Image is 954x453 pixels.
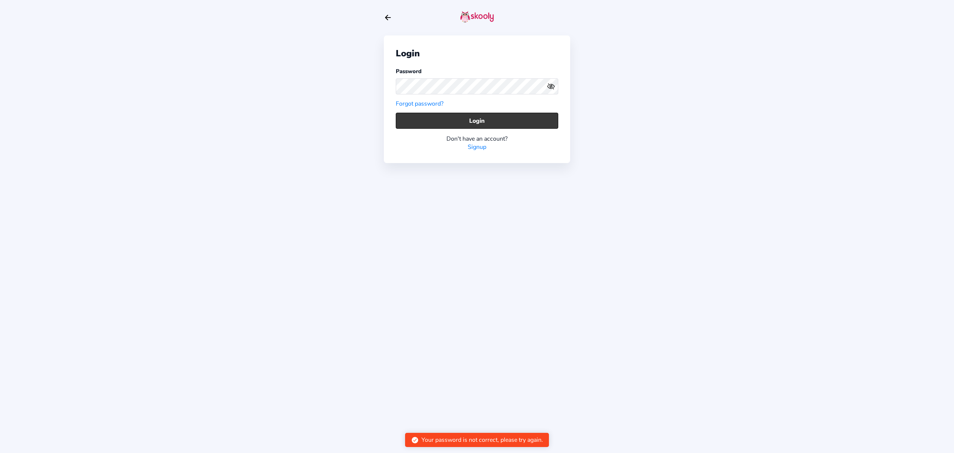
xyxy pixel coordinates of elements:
button: arrow back outline [384,13,392,22]
div: Login [396,47,558,59]
label: Password [396,68,421,75]
button: eye outlineeye off outline [547,82,558,90]
ion-icon: eye off outline [547,82,555,90]
div: Your password is not correct, please try again. [421,436,543,444]
a: Signup [468,143,486,151]
ion-icon: checkmark circle [411,436,419,444]
button: Login [396,113,558,129]
img: skooly-logo.png [460,11,494,23]
div: Don't have an account? [396,135,558,143]
a: Forgot password? [396,100,443,108]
